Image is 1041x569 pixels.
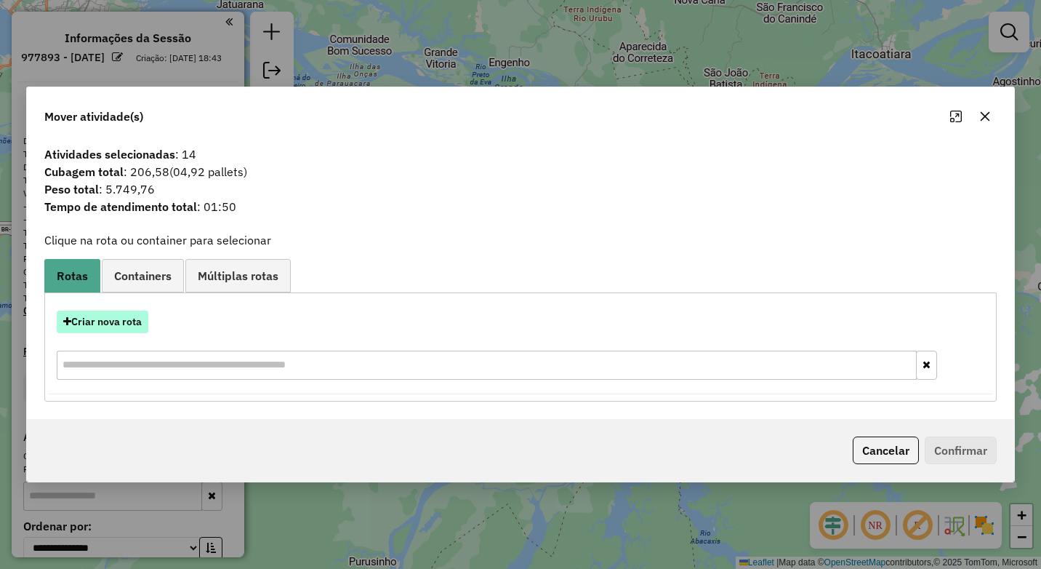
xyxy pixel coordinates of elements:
[36,146,1005,163] span: : 14
[198,270,278,282] span: Múltiplas rotas
[44,231,271,249] label: Clique na rota ou container para selecionar
[44,164,124,179] strong: Cubagem total
[169,164,247,179] span: (04,92 pallets)
[944,105,968,128] button: Maximize
[44,147,175,162] strong: Atividades selecionadas
[57,270,88,282] span: Rotas
[44,182,99,196] strong: Peso total
[853,437,919,464] button: Cancelar
[36,163,1005,180] span: : 206,58
[36,180,1005,198] span: : 5.749,76
[36,198,1005,215] span: : 01:50
[44,199,197,214] strong: Tempo de atendimento total
[44,108,143,125] span: Mover atividade(s)
[57,311,148,333] button: Criar nova rota
[114,270,172,282] span: Containers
